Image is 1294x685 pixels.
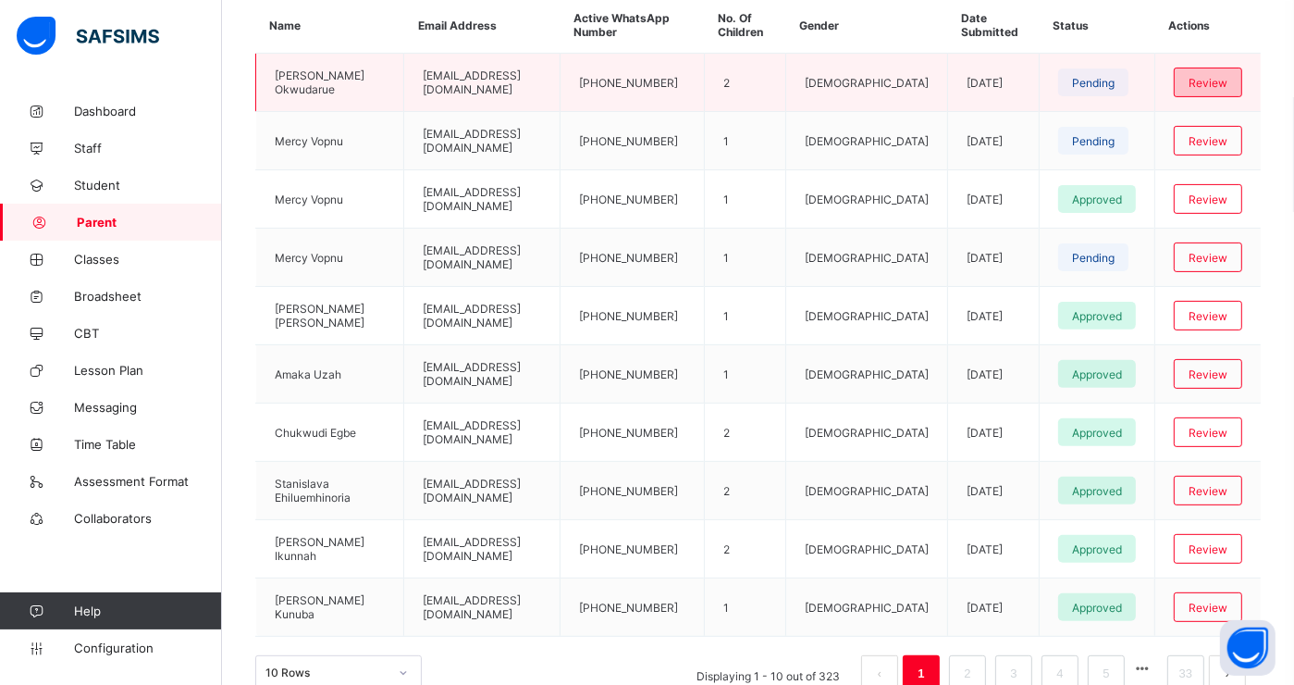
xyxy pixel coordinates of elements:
[1189,251,1227,265] span: Review
[404,54,561,112] td: [EMAIL_ADDRESS][DOMAIN_NAME]
[705,404,786,462] td: 2
[74,437,222,452] span: Time Table
[404,579,561,637] td: [EMAIL_ADDRESS][DOMAIN_NAME]
[256,520,404,579] td: [PERSON_NAME] Ikunnah
[786,345,948,404] td: [DEMOGRAPHIC_DATA]
[404,404,561,462] td: [EMAIL_ADDRESS][DOMAIN_NAME]
[256,229,404,287] td: Mercy Vopnu
[561,520,705,579] td: [PHONE_NUMBER]
[948,404,1040,462] td: [DATE]
[786,229,948,287] td: [DEMOGRAPHIC_DATA]
[256,404,404,462] td: Chukwudi Egbe
[1072,193,1122,206] span: Approved
[256,579,404,637] td: [PERSON_NAME] Kunuba
[561,287,705,345] td: [PHONE_NUMBER]
[948,287,1040,345] td: [DATE]
[561,170,705,229] td: [PHONE_NUMBER]
[404,462,561,520] td: [EMAIL_ADDRESS][DOMAIN_NAME]
[1189,426,1227,440] span: Review
[74,141,222,156] span: Staff
[948,345,1040,404] td: [DATE]
[561,112,705,170] td: [PHONE_NUMBER]
[1189,601,1227,615] span: Review
[74,604,221,618] span: Help
[404,520,561,579] td: [EMAIL_ADDRESS][DOMAIN_NAME]
[256,287,404,345] td: [PERSON_NAME] [PERSON_NAME]
[17,17,159,56] img: safsims
[1189,76,1227,90] span: Review
[404,287,561,345] td: [EMAIL_ADDRESS][DOMAIN_NAME]
[404,112,561,170] td: [EMAIL_ADDRESS][DOMAIN_NAME]
[1072,484,1122,498] span: Approved
[1072,251,1115,265] span: Pending
[1189,367,1227,381] span: Review
[561,229,705,287] td: [PHONE_NUMBER]
[786,579,948,637] td: [DEMOGRAPHIC_DATA]
[1189,484,1227,498] span: Review
[74,363,222,378] span: Lesson Plan
[786,404,948,462] td: [DEMOGRAPHIC_DATA]
[705,287,786,345] td: 1
[1220,620,1276,676] button: Open asap
[1072,367,1122,381] span: Approved
[1189,134,1227,148] span: Review
[1072,601,1122,615] span: Approved
[74,326,222,341] span: CBT
[404,170,561,229] td: [EMAIL_ADDRESS][DOMAIN_NAME]
[1072,542,1122,556] span: Approved
[948,462,1040,520] td: [DATE]
[265,666,388,680] div: 10 Rows
[1189,309,1227,323] span: Review
[705,345,786,404] td: 1
[77,215,222,230] span: Parent
[948,112,1040,170] td: [DATE]
[705,112,786,170] td: 1
[705,462,786,520] td: 2
[256,112,404,170] td: Mercy Vopnu
[948,520,1040,579] td: [DATE]
[705,229,786,287] td: 1
[948,170,1040,229] td: [DATE]
[1129,655,1155,681] li: 向后 5 页
[74,474,222,489] span: Assessment Format
[705,54,786,112] td: 2
[74,511,222,526] span: Collaborators
[74,289,222,304] span: Broadsheet
[404,229,561,287] td: [EMAIL_ADDRESS][DOMAIN_NAME]
[74,400,222,415] span: Messaging
[948,579,1040,637] td: [DATE]
[948,54,1040,112] td: [DATE]
[1189,542,1227,556] span: Review
[256,345,404,404] td: Amaka Uzah
[1072,426,1122,440] span: Approved
[256,54,404,112] td: [PERSON_NAME] Okwudarue
[74,178,222,193] span: Student
[705,170,786,229] td: 1
[404,345,561,404] td: [EMAIL_ADDRESS][DOMAIN_NAME]
[786,54,948,112] td: [DEMOGRAPHIC_DATA]
[1072,309,1122,323] span: Approved
[1072,76,1115,90] span: Pending
[561,404,705,462] td: [PHONE_NUMBER]
[1189,193,1227,206] span: Review
[256,462,404,520] td: Stanislava Ehiluemhinoria
[705,520,786,579] td: 2
[74,104,222,118] span: Dashboard
[561,345,705,404] td: [PHONE_NUMBER]
[786,112,948,170] td: [DEMOGRAPHIC_DATA]
[561,54,705,112] td: [PHONE_NUMBER]
[705,579,786,637] td: 1
[256,170,404,229] td: Mercy Vopnu
[561,579,705,637] td: [PHONE_NUMBER]
[786,462,948,520] td: [DEMOGRAPHIC_DATA]
[1072,134,1115,148] span: Pending
[561,462,705,520] td: [PHONE_NUMBER]
[786,287,948,345] td: [DEMOGRAPHIC_DATA]
[948,229,1040,287] td: [DATE]
[786,170,948,229] td: [DEMOGRAPHIC_DATA]
[74,252,222,267] span: Classes
[74,641,221,655] span: Configuration
[786,520,948,579] td: [DEMOGRAPHIC_DATA]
